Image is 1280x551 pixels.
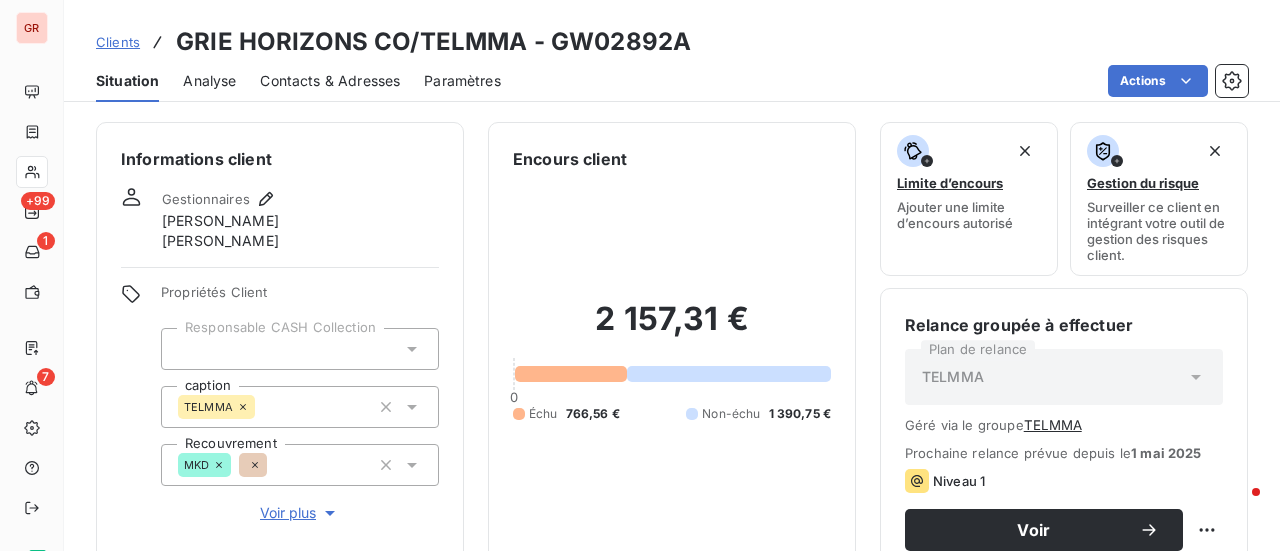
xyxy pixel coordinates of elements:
[933,473,985,489] span: Niveau 1
[905,417,1223,433] span: Géré via le groupe
[161,284,439,312] span: Propriétés Client
[424,71,501,91] span: Paramètres
[1087,175,1199,191] span: Gestion du risque
[176,24,691,60] h3: GRIE HORIZONS CO/TELMMA - GW02892A
[183,71,236,91] span: Analyse
[260,71,400,91] span: Contacts & Adresses
[21,192,55,210] span: +99
[922,367,984,387] span: TELMMA
[96,34,140,50] span: Clients
[1108,65,1208,97] button: Actions
[929,522,1139,538] span: Voir
[178,340,194,358] input: Ajouter une valeur
[96,71,159,91] span: Situation
[880,122,1058,276] button: Limite d’encoursAjouter une limite d’encours autorisé
[1087,199,1231,263] span: Surveiller ce client en intégrant votre outil de gestion des risques client.
[184,459,209,471] span: MKD
[1131,445,1202,461] span: 1 mai 2025
[121,147,439,171] h6: Informations client
[905,445,1223,461] span: Prochaine relance prévue depuis le
[184,401,233,413] span: TELMMA
[267,456,283,474] input: Ajouter une valeur
[513,147,627,171] h6: Encours client
[905,509,1183,551] button: Voir
[161,502,439,524] button: Voir plus
[897,199,1041,231] span: Ajouter une limite d’encours autorisé
[566,405,620,423] span: 766,56 €
[37,232,55,250] span: 1
[513,299,831,359] h2: 2 157,31 €
[769,405,832,423] span: 1 390,75 €
[529,405,558,423] span: Échu
[1212,483,1260,531] iframe: Intercom live chat
[260,503,340,523] span: Voir plus
[162,191,250,207] span: Gestionnaires
[255,398,271,416] input: Ajouter une valeur
[897,175,1003,191] span: Limite d’encours
[905,313,1223,337] h6: Relance groupée à effectuer
[702,405,760,423] span: Non-échu
[162,231,279,251] span: [PERSON_NAME]
[16,12,48,44] div: GR
[162,211,279,231] span: [PERSON_NAME]
[1070,122,1248,276] button: Gestion du risqueSurveiller ce client en intégrant votre outil de gestion des risques client.
[37,368,55,386] span: 7
[510,389,518,405] span: 0
[1024,417,1082,433] button: TELMMA
[96,32,140,52] a: Clients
